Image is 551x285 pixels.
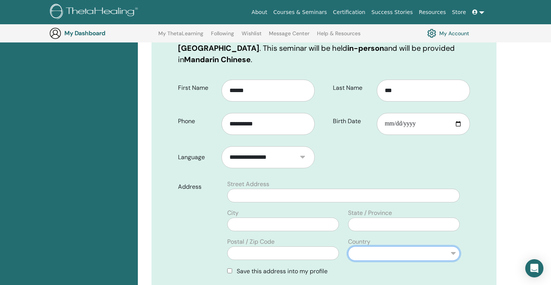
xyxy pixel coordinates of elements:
[327,114,377,128] label: Birth Date
[327,81,377,95] label: Last Name
[330,5,368,19] a: Certification
[227,208,239,218] label: City
[525,259,543,277] div: Open Intercom Messenger
[449,5,469,19] a: Store
[172,150,222,164] label: Language
[49,27,61,39] img: generic-user-icon.jpg
[211,30,234,42] a: Following
[270,5,330,19] a: Courses & Seminars
[269,30,309,42] a: Message Center
[172,180,223,194] label: Address
[178,20,470,65] p: You are registering for on in . This seminar will be held and will be provided in .
[348,237,370,246] label: Country
[427,27,469,40] a: My Account
[348,208,392,218] label: State / Province
[172,81,222,95] label: First Name
[50,4,140,21] img: logo.png
[184,55,251,64] b: Mandarin Chinese
[317,30,361,42] a: Help & Resources
[227,237,275,246] label: Postal / Zip Code
[158,30,203,42] a: My ThetaLearning
[368,5,416,19] a: Success Stories
[227,180,269,189] label: Street Address
[178,32,451,53] b: [GEOGRAPHIC_DATA], [GEOGRAPHIC_DATA], [GEOGRAPHIC_DATA]
[248,5,270,19] a: About
[416,5,449,19] a: Resources
[242,30,262,42] a: Wishlist
[172,114,222,128] label: Phone
[427,27,436,40] img: cog.svg
[347,43,384,53] b: in-person
[64,30,140,37] h3: My Dashboard
[237,267,328,275] span: Save this address into my profile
